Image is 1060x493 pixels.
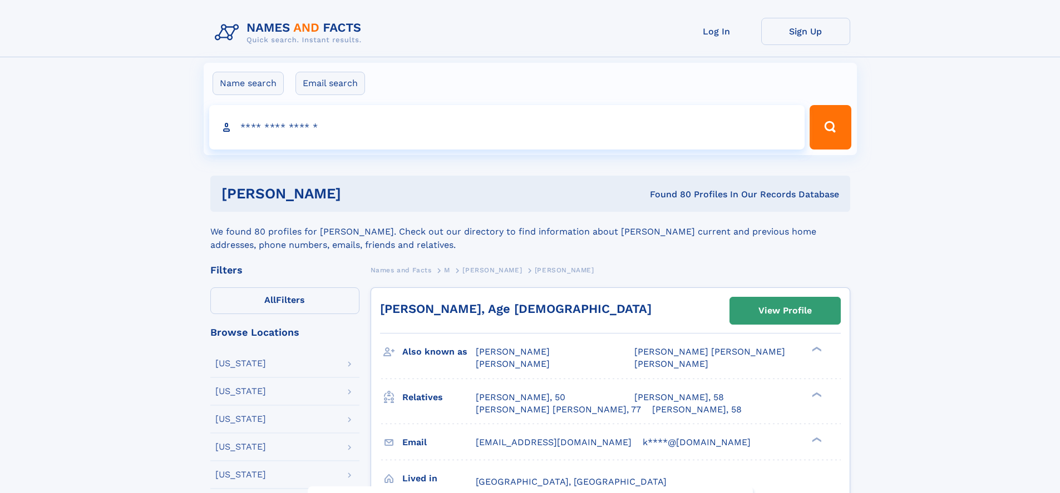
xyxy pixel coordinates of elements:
a: [PERSON_NAME] [462,263,522,277]
div: ❯ [809,346,822,353]
div: [US_STATE] [215,470,266,479]
span: [PERSON_NAME] [476,358,550,369]
a: [PERSON_NAME], Age [DEMOGRAPHIC_DATA] [380,302,652,316]
a: Names and Facts [371,263,432,277]
span: [PERSON_NAME] [PERSON_NAME] [634,346,785,357]
h3: Relatives [402,388,476,407]
a: [PERSON_NAME], 58 [652,404,742,416]
div: [US_STATE] [215,442,266,451]
div: Found 80 Profiles In Our Records Database [495,188,839,201]
div: We found 80 profiles for [PERSON_NAME]. Check out our directory to find information about [PERSON... [210,212,850,252]
label: Name search [213,72,284,95]
h3: Email [402,433,476,452]
div: Filters [210,265,359,275]
label: Filters [210,287,359,314]
div: [US_STATE] [215,415,266,424]
a: Log In [672,18,761,45]
span: [PERSON_NAME] [476,346,550,357]
span: M [444,266,450,274]
h3: Lived in [402,469,476,488]
div: [US_STATE] [215,387,266,396]
input: search input [209,105,805,150]
a: [PERSON_NAME] [PERSON_NAME], 77 [476,404,641,416]
div: View Profile [758,298,812,323]
label: Email search [295,72,365,95]
a: M [444,263,450,277]
button: Search Button [810,105,851,150]
h3: Also known as [402,342,476,361]
h1: [PERSON_NAME] [221,187,496,201]
span: [PERSON_NAME] [535,266,594,274]
span: [GEOGRAPHIC_DATA], [GEOGRAPHIC_DATA] [476,476,667,487]
a: [PERSON_NAME], 50 [476,391,565,404]
span: All [264,295,276,305]
a: Sign Up [761,18,850,45]
img: Logo Names and Facts [210,18,371,48]
span: [PERSON_NAME] [462,266,522,274]
div: [US_STATE] [215,359,266,368]
a: [PERSON_NAME], 58 [634,391,724,404]
div: Browse Locations [210,327,359,337]
div: ❯ [809,436,822,443]
a: View Profile [730,297,840,324]
div: ❯ [809,391,822,398]
span: [EMAIL_ADDRESS][DOMAIN_NAME] [476,437,632,447]
span: [PERSON_NAME] [634,358,708,369]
